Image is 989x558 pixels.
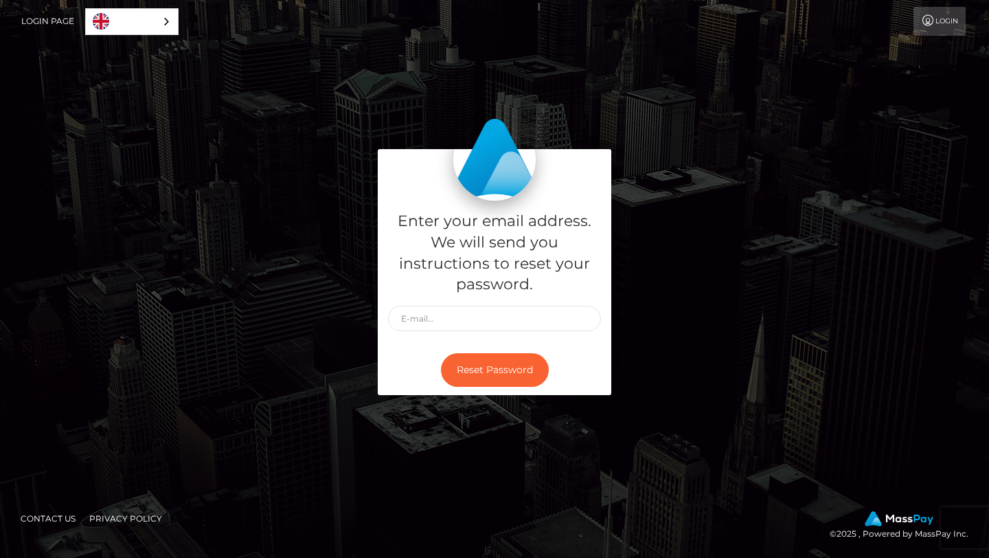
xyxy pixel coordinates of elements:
img: MassPay [865,511,933,526]
div: Language [85,8,179,35]
a: English [86,9,178,34]
h5: Enter your email address. We will send you instructions to reset your password. [388,211,601,295]
div: © 2025 , Powered by MassPay Inc. [830,511,979,542]
a: Login Page [21,7,74,36]
a: Contact Us [15,508,81,529]
a: Login [913,7,966,36]
a: Privacy Policy [84,508,168,529]
input: E-mail... [388,306,601,331]
aside: Language selected: English [85,8,179,35]
button: Reset Password [441,353,549,387]
img: MassPay Login [453,118,536,201]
